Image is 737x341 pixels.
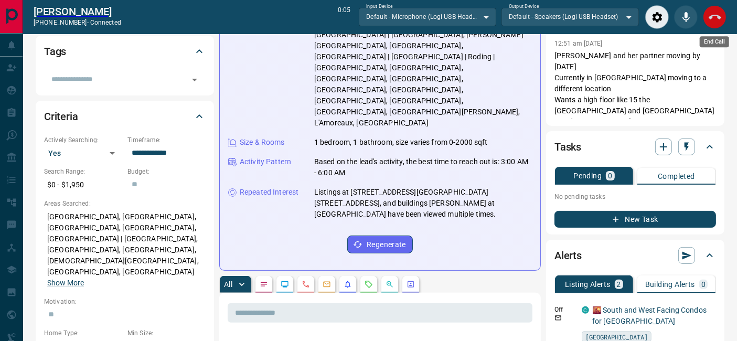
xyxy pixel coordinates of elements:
svg: Emails [323,280,331,289]
div: End Call [700,36,729,47]
p: Timeframe: [127,135,206,145]
svg: Requests [365,280,373,289]
p: [PHONE_NUMBER] - [34,18,121,27]
svg: Listing Alerts [344,280,352,289]
button: Open [187,72,202,87]
h2: Criteria [44,108,78,125]
p: Off [554,305,575,314]
div: Tasks [554,134,716,159]
p: All [224,281,232,288]
p: 2 [617,281,621,288]
span: connected [90,19,121,26]
p: [PERSON_NAME] and her partner moving by [DATE] Currently in [GEOGRAPHIC_DATA] moving to a differe... [554,50,716,238]
h2: Tags [44,43,66,60]
p: $0 - $1,950 [44,176,122,194]
p: 12:51 am [DATE] [554,40,603,47]
div: Alerts [554,243,716,268]
div: Default - Microphone (Logi USB Headset) [359,8,496,26]
p: Completed [658,173,695,180]
p: Repeated Interest [240,187,298,198]
svg: Email [554,314,562,322]
div: Mute [674,5,698,29]
a: 🌇 South and West Facing Condos for [GEOGRAPHIC_DATA] [592,306,707,325]
p: [GEOGRAPHIC_DATA], various neighbourhoods including [GEOGRAPHIC_DATA], [GEOGRAPHIC_DATA], [GEOGRA... [314,7,532,129]
div: Yes [44,145,122,162]
button: Regenerate [347,236,413,253]
a: [PERSON_NAME] [34,5,121,18]
p: Listing Alerts [565,281,611,288]
p: Motivation: [44,297,206,306]
svg: Calls [302,280,310,289]
p: Min Size: [127,328,206,338]
h2: Tasks [554,138,581,155]
button: New Task [554,211,716,228]
div: condos.ca [582,306,589,314]
p: Building Alerts [645,281,695,288]
svg: Opportunities [386,280,394,289]
p: Areas Searched: [44,199,206,208]
p: Activity Pattern [240,156,291,167]
p: Based on the lead's activity, the best time to reach out is: 3:00 AM - 6:00 AM [314,156,532,178]
svg: Agent Actions [407,280,415,289]
div: End Call [703,5,727,29]
p: Search Range: [44,167,122,176]
label: Input Device [366,3,393,10]
p: 0 [701,281,706,288]
div: Tags [44,39,206,64]
p: Listings at [STREET_ADDRESS][GEOGRAPHIC_DATA][STREET_ADDRESS], and buildings [PERSON_NAME] at [GE... [314,187,532,220]
p: Home Type: [44,328,122,338]
p: Budget: [127,167,206,176]
button: Show More [47,278,84,289]
p: 0 [608,172,612,179]
svg: Lead Browsing Activity [281,280,289,289]
div: Audio Settings [645,5,669,29]
p: Actively Searching: [44,135,122,145]
div: Default - Speakers (Logi USB Headset) [501,8,639,26]
svg: Notes [260,280,268,289]
label: Output Device [509,3,539,10]
p: Pending [573,172,602,179]
p: [GEOGRAPHIC_DATA], [GEOGRAPHIC_DATA], [GEOGRAPHIC_DATA], [GEOGRAPHIC_DATA], [GEOGRAPHIC_DATA] | [... [44,208,206,292]
div: Criteria [44,104,206,129]
p: 0:05 [338,5,350,29]
p: Size & Rooms [240,137,285,148]
h2: Alerts [554,247,582,264]
p: No pending tasks [554,189,716,205]
p: 1 bedroom, 1 bathroom, size varies from 0-2000 sqft [314,137,488,148]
